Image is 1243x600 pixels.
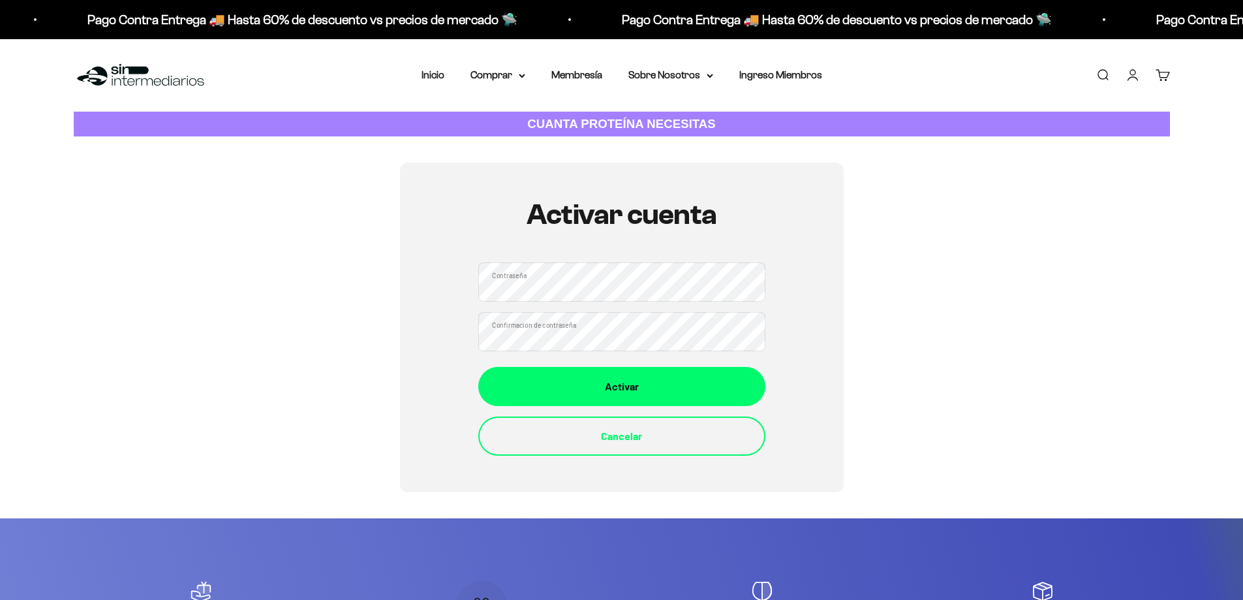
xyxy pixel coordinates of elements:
div: Cancelar [504,428,739,445]
div: Activar [504,378,739,395]
button: Activar [478,367,765,406]
a: Inicio [422,69,444,80]
summary: Sobre Nosotros [628,67,713,84]
h1: Activar cuenta [478,199,765,230]
a: Ingreso Miembros [739,69,822,80]
summary: Comprar [470,67,525,84]
a: Membresía [551,69,602,80]
a: CUANTA PROTEÍNA NECESITAS [74,112,1170,137]
button: Cancelar [478,417,765,456]
p: Pago Contra Entrega 🚚 Hasta 60% de descuento vs precios de mercado 🛸 [504,9,934,30]
strong: CUANTA PROTEÍNA NECESITAS [527,117,716,131]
